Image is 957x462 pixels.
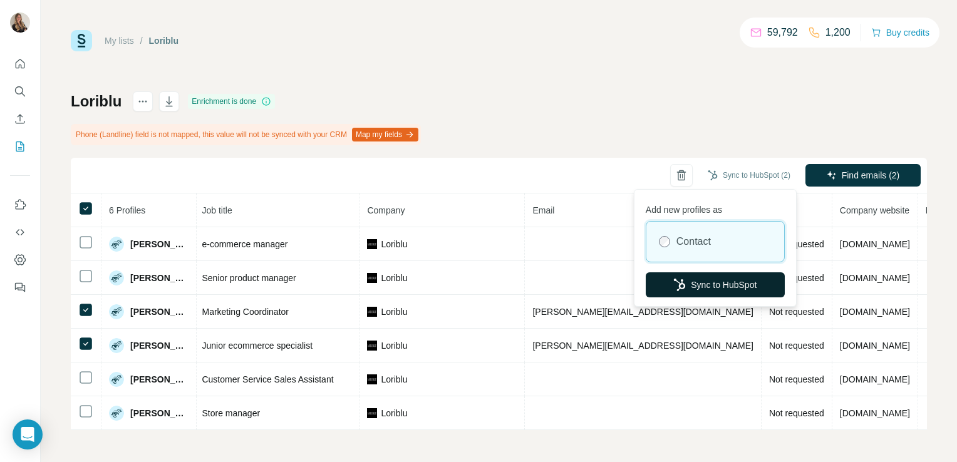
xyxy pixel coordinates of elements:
[646,198,785,216] p: Add new profiles as
[10,221,30,244] button: Use Surfe API
[840,205,909,215] span: Company website
[130,272,189,284] span: [PERSON_NAME]
[769,239,824,249] span: Not requested
[149,34,178,47] div: Loriblu
[381,272,407,284] span: Loriblu
[130,373,189,386] span: [PERSON_NAME]
[202,374,333,384] span: Customer Service Sales Assistant
[130,407,189,419] span: [PERSON_NAME]
[367,239,377,249] img: company-logo
[532,341,753,351] span: [PERSON_NAME][EMAIL_ADDRESS][DOMAIN_NAME]
[676,234,711,249] label: Contact
[130,238,189,250] span: [PERSON_NAME]
[10,249,30,271] button: Dashboard
[109,205,145,215] span: 6 Profiles
[202,205,232,215] span: Job title
[10,80,30,103] button: Search
[140,34,143,47] li: /
[109,304,124,319] img: Avatar
[840,273,910,283] span: [DOMAIN_NAME]
[202,307,289,317] span: Marketing Coordinator
[381,339,407,352] span: Loriblu
[825,25,851,40] p: 1,200
[699,166,799,185] button: Sync to HubSpot (2)
[367,374,377,384] img: company-logo
[840,341,910,351] span: [DOMAIN_NAME]
[840,408,910,418] span: [DOMAIN_NAME]
[646,272,785,297] button: Sync to HubSpot
[769,408,824,418] span: Not requested
[130,339,189,352] span: [PERSON_NAME]
[769,374,824,384] span: Not requested
[769,307,824,317] span: Not requested
[109,237,124,252] img: Avatar
[532,307,753,317] span: [PERSON_NAME][EMAIL_ADDRESS][DOMAIN_NAME]
[202,341,313,351] span: Junior ecommerce specialist
[130,305,189,318] span: [PERSON_NAME]
[13,419,43,449] div: Open Intercom Messenger
[367,307,377,317] img: company-logo
[352,128,418,141] button: Map my fields
[10,53,30,75] button: Quick start
[840,374,910,384] span: [DOMAIN_NAME]
[71,124,421,145] div: Phone (Landline) field is not mapped, this value will not be synced with your CRM
[109,406,124,421] img: Avatar
[840,307,910,317] span: [DOMAIN_NAME]
[10,135,30,158] button: My lists
[769,341,824,351] span: Not requested
[109,372,124,387] img: Avatar
[10,276,30,299] button: Feedback
[381,305,407,318] span: Loriblu
[105,36,134,46] a: My lists
[10,13,30,33] img: Avatar
[842,169,900,182] span: Find emails (2)
[532,205,554,215] span: Email
[840,239,910,249] span: [DOMAIN_NAME]
[109,270,124,285] img: Avatar
[367,408,377,418] img: company-logo
[367,341,377,351] img: company-logo
[188,94,275,109] div: Enrichment is done
[133,91,153,111] button: actions
[805,164,921,187] button: Find emails (2)
[871,24,929,41] button: Buy credits
[202,239,287,249] span: e-commerce manager
[769,273,824,283] span: Not requested
[767,25,798,40] p: 59,792
[202,273,296,283] span: Senior product manager
[10,108,30,130] button: Enrich CSV
[381,407,407,419] span: Loriblu
[367,205,405,215] span: Company
[71,91,122,111] h1: Loriblu
[381,238,407,250] span: Loriblu
[109,338,124,353] img: Avatar
[10,193,30,216] button: Use Surfe on LinkedIn
[367,273,377,283] img: company-logo
[202,408,260,418] span: Store manager
[71,30,92,51] img: Surfe Logo
[381,373,407,386] span: Loriblu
